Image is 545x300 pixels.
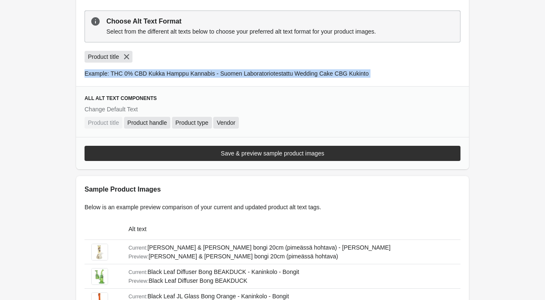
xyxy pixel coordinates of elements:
p: Select from the different alt texts below to choose your preferred alt text format for your produ... [106,27,454,36]
span: Product handle [127,118,167,127]
div: Save & preview sample product images [221,150,324,157]
h2: Sample Product Images [85,184,460,195]
span: Product type [175,118,209,127]
h3: All Alt Text Components [85,95,460,102]
p: Choose Alt Text Format [106,16,454,26]
th: Alt text [122,218,461,240]
span: Current: [129,269,148,275]
span: Current: [129,245,148,251]
span: translation missing: fi.alt_text.change_default_text [85,106,138,113]
td: Black Leaf Diffuser Bong BEAKDUCK - Kaninkolo - Bongit Black Leaf Diffuser Bong BEAKDUCK [122,264,461,289]
span: Current: [129,294,148,300]
span: Preview: [129,278,149,284]
button: Product type [172,117,212,129]
p: Example: THC 0% CBD Kukka Hamppu Kannabis - Suomen Laboratoriotestattu Wedding Cake CBG Kukinto [85,69,460,78]
span: Vendor [217,118,235,127]
span: Product title [88,53,119,61]
button: Product handle [124,117,170,129]
td: [PERSON_NAME] & [PERSON_NAME] bongi 20cm (pimeässä hohtava) - [PERSON_NAME] [PERSON_NAME] & [PERS... [122,240,461,264]
button: Vendor [213,117,238,129]
p: Below is an example preview comparison of your current and updated product alt text tags. [85,203,460,211]
button: Save & preview sample product images [85,146,460,161]
span: Product title [88,118,119,127]
span: Preview: [129,254,149,260]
